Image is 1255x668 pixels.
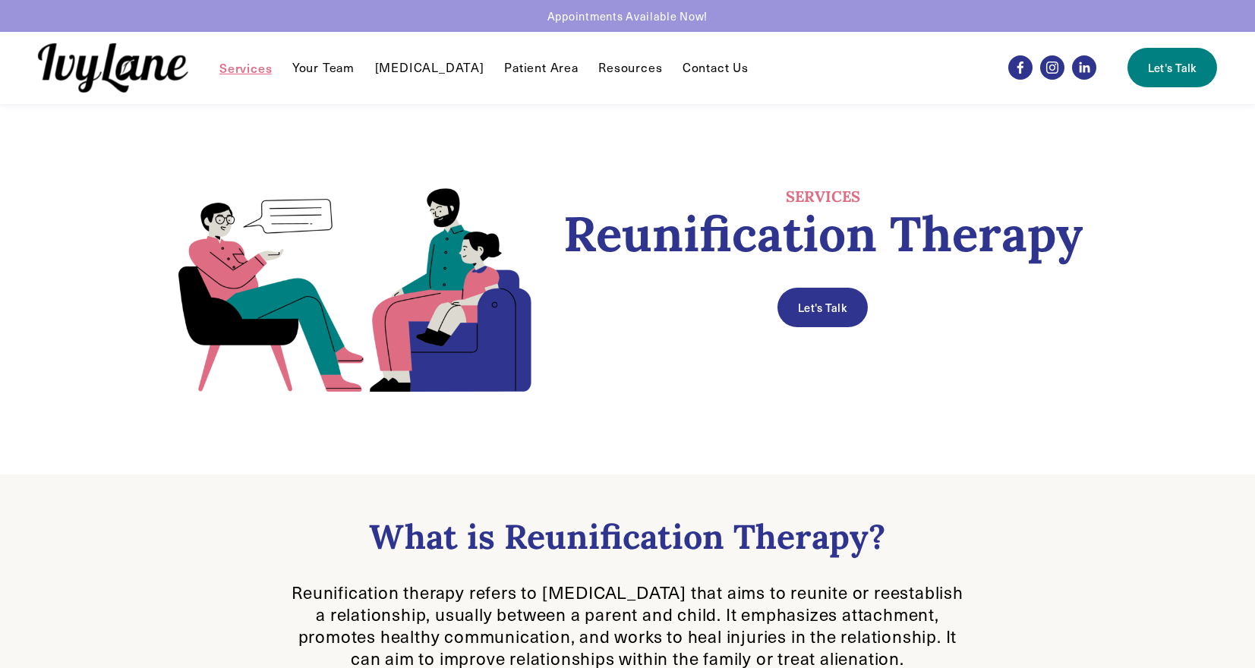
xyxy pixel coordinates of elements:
h4: SERVICES [563,187,1083,206]
a: Instagram [1040,55,1064,80]
span: Resources [598,60,662,76]
a: Let's Talk [1127,48,1217,87]
h2: What is Reunification Therapy? [286,516,970,557]
a: Your Team [292,58,355,77]
a: LinkedIn [1072,55,1096,80]
a: folder dropdown [219,58,272,77]
span: Services [219,60,272,76]
a: Patient Area [504,58,579,77]
a: Let's Talk [777,288,867,327]
a: folder dropdown [598,58,662,77]
img: Ivy Lane Counseling &mdash; Therapy that works for you [38,43,188,93]
a: [MEDICAL_DATA] [375,58,484,77]
h1: Reunification Therapy [563,206,1083,262]
a: Facebook [1008,55,1033,80]
a: Contact Us [683,58,749,77]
